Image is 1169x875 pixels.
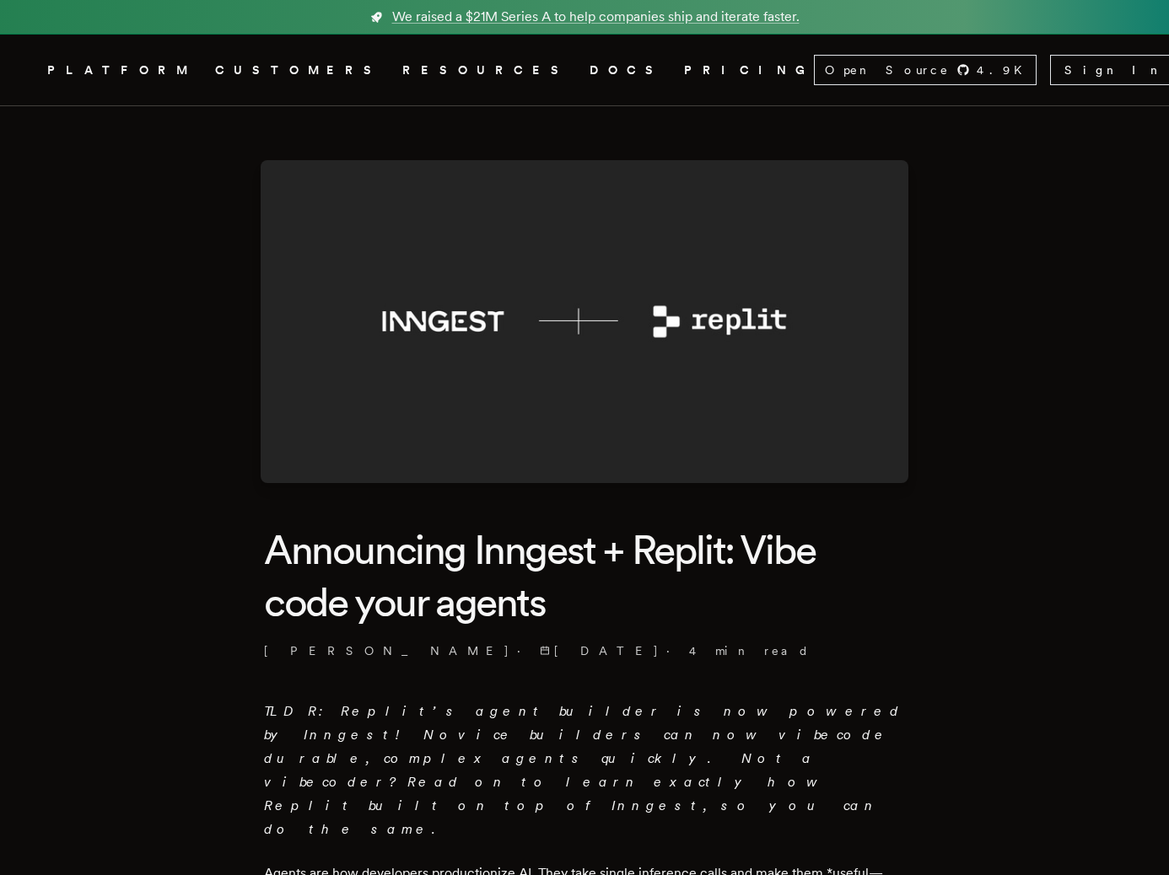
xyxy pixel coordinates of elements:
span: We raised a $21M Series A to help companies ship and iterate faster. [392,7,800,27]
span: 4 min read [689,642,810,659]
span: [DATE] [540,642,660,659]
span: Open Source [825,62,950,78]
button: PLATFORM [47,60,195,81]
a: [PERSON_NAME] [264,642,510,659]
p: · · [264,642,905,659]
a: CUSTOMERS [215,60,382,81]
button: RESOURCES [402,60,569,81]
a: DOCS [590,60,664,81]
h1: Announcing Inngest + Replit: Vibe code your agents [264,523,905,629]
a: PRICING [684,60,814,81]
em: TLDR: Replit’s agent builder is now powered by Inngest! Novice builders can now vibecode durable,... [264,703,902,837]
span: 4.9 K [977,62,1032,78]
img: Featured image for Announcing Inngest + Replit: Vibe code your agents blog post [261,160,908,483]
